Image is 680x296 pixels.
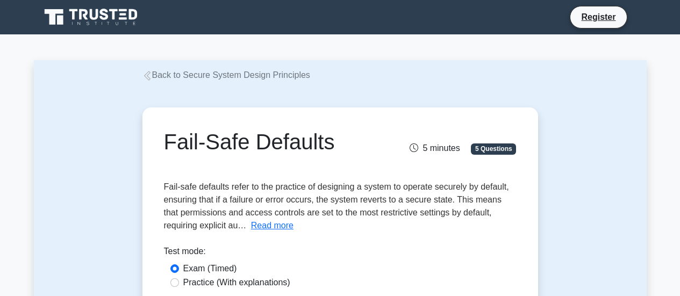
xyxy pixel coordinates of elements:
[471,143,516,154] span: 5 Questions
[251,219,294,232] button: Read more
[164,129,395,155] h1: Fail-Safe Defaults
[142,70,310,80] a: Back to Secure System Design Principles
[164,245,517,262] div: Test mode:
[183,262,237,275] label: Exam (Timed)
[575,10,622,24] a: Register
[410,143,460,153] span: 5 minutes
[164,182,509,230] span: Fail-safe defaults refer to the practice of designing a system to operate securely by default, en...
[183,276,290,289] label: Practice (With explanations)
